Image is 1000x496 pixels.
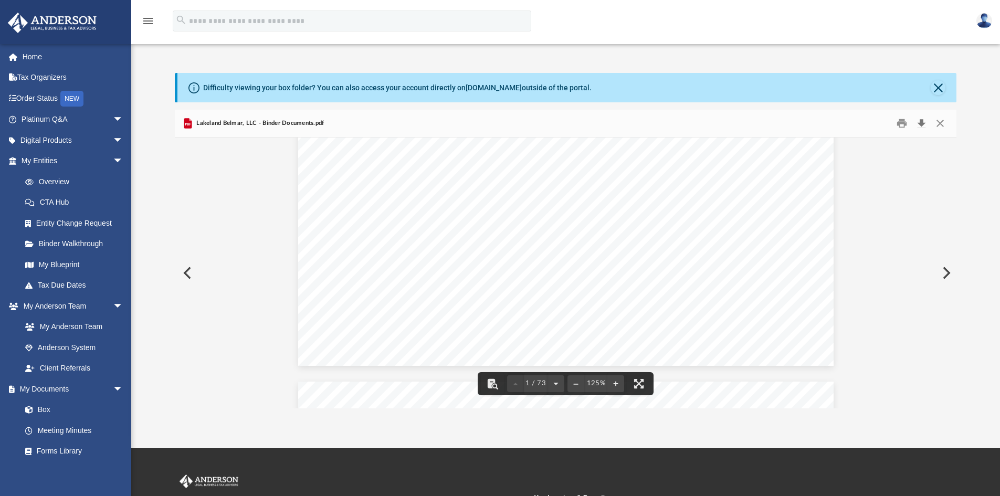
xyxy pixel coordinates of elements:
a: Tax Due Dates [15,275,139,296]
a: Meeting Minutes [15,420,134,441]
i: menu [142,15,154,27]
a: Overview [15,171,139,192]
div: File preview [175,138,957,408]
a: My Entitiesarrow_drop_down [7,151,139,172]
button: Toggle findbar [481,372,504,395]
div: Document Viewer [175,138,957,408]
a: menu [142,20,154,27]
a: Entity Change Request [15,213,139,234]
a: Digital Productsarrow_drop_down [7,130,139,151]
a: My Anderson Teamarrow_drop_down [7,296,134,316]
span: [PERSON_NAME], Esq. [361,167,456,176]
img: User Pic [976,13,992,28]
span: arrow_drop_down [113,151,134,172]
button: Enter fullscreen [627,372,650,395]
a: My Blueprint [15,254,134,275]
a: Order StatusNEW [7,88,139,109]
button: Zoom out [567,372,584,395]
a: Home [7,46,139,67]
button: Close [931,80,945,95]
span: Sincerely, [361,135,400,144]
span: arrow_drop_down [113,296,134,317]
a: My Documentsarrow_drop_down [7,378,134,399]
span: arrow_drop_down [113,378,134,400]
button: Zoom in [607,372,624,395]
img: Anderson Advisors Platinum Portal [177,474,240,488]
button: Previous File [175,258,198,288]
a: Box [15,399,129,420]
div: Preview [175,110,957,408]
span: arrow_drop_down [113,130,134,151]
button: Next File [934,258,957,288]
span: 1 / 73 [524,380,548,387]
button: Print [891,115,912,132]
a: My Anderson Team [15,316,129,337]
button: Download [912,115,931,132]
a: Platinum Q&Aarrow_drop_down [7,109,139,130]
a: Client Referrals [15,358,134,379]
button: Close [931,115,950,132]
span: Lakeland Belmar, LLC - Binder Documents.pdf [194,119,324,128]
a: Anderson System [15,337,134,358]
i: search [175,14,187,26]
img: Anderson Advisors Platinum Portal [5,13,100,33]
button: 1 / 73 [524,372,548,395]
a: [DOMAIN_NAME] [466,83,522,92]
a: Forms Library [15,441,129,462]
div: NEW [60,91,83,107]
button: Next page [548,372,564,395]
div: Current zoom level [584,380,607,387]
div: Difficulty viewing your box folder? You can also access your account directly on outside of the p... [203,82,592,93]
a: Tax Organizers [7,67,139,88]
a: CTA Hub [15,192,139,213]
span: arrow_drop_down [113,109,134,131]
a: Binder Walkthrough [15,234,139,255]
